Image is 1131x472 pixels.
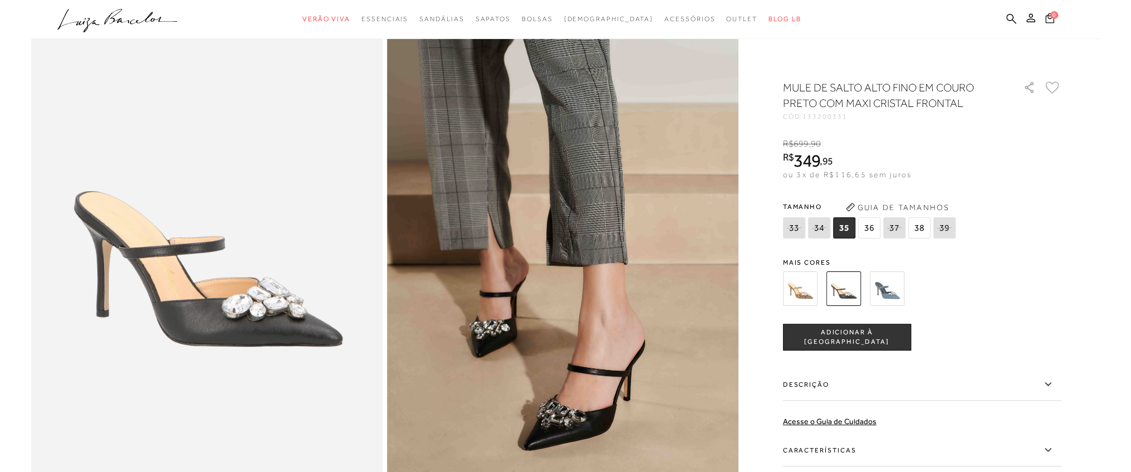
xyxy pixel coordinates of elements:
div: CÓD: [783,113,1006,120]
a: noSubCategoriesText [475,9,510,30]
h1: MULE DE SALTO ALTO FINO EM COURO PRETO COM MAXI CRISTAL FRONTAL [783,80,992,111]
label: Características [783,434,1061,466]
span: Verão Viva [302,15,350,23]
span: 95 [822,155,833,167]
a: noSubCategoriesText [419,9,464,30]
button: Guia de Tamanhos [842,198,953,216]
a: noSubCategoriesText [302,9,350,30]
span: Essenciais [361,15,408,23]
a: noSubCategoriesText [522,9,553,30]
i: , [809,139,821,149]
a: noSubCategoriesText [361,9,408,30]
span: Bolsas [522,15,553,23]
span: 37 [883,217,905,239]
i: R$ [783,139,794,149]
span: Tamanho [783,198,958,215]
img: MULE DE SALTO ALTO FINO EM COURO PRETO COM MAXI CRISTAL FRONTAL [826,271,861,306]
span: Acessórios [664,15,715,23]
button: 0 [1042,12,1057,27]
span: Sapatos [475,15,510,23]
label: Descrição [783,368,1061,401]
i: , [820,156,833,166]
a: BLOG LB [768,9,801,30]
span: 36 [858,217,880,239]
span: 349 [794,150,820,171]
span: ou 3x de R$116,65 sem juros [783,170,912,179]
span: 33 [783,217,805,239]
span: Mais cores [783,259,1061,266]
span: 90 [810,139,820,149]
span: [DEMOGRAPHIC_DATA] [564,15,653,23]
span: 133200331 [802,113,847,120]
a: Acesse o Guia de Cuidados [783,417,877,426]
span: BLOG LB [768,15,801,23]
button: ADICIONAR À [GEOGRAPHIC_DATA] [783,324,911,351]
span: 699 [794,139,809,149]
span: ADICIONAR À [GEOGRAPHIC_DATA] [784,328,910,347]
span: 38 [908,217,931,239]
img: MULE DE SALTO ALTO FINO EM COURO NOBUCK ONÇA COM MAXI CRISTAL FRONTAL [783,271,817,306]
a: noSubCategoriesText [726,9,757,30]
span: 39 [933,217,956,239]
a: noSubCategoriesText [664,9,715,30]
span: 35 [833,217,855,239]
span: 0 [1050,11,1058,19]
span: Sandálias [419,15,464,23]
i: R$ [783,152,794,162]
a: noSubCategoriesText [564,9,653,30]
span: 34 [808,217,830,239]
span: Outlet [726,15,757,23]
img: MULE DE SALTO ALTO FINO EM JEANS COM MAXI CRISTAL FRONTAL [870,271,904,306]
